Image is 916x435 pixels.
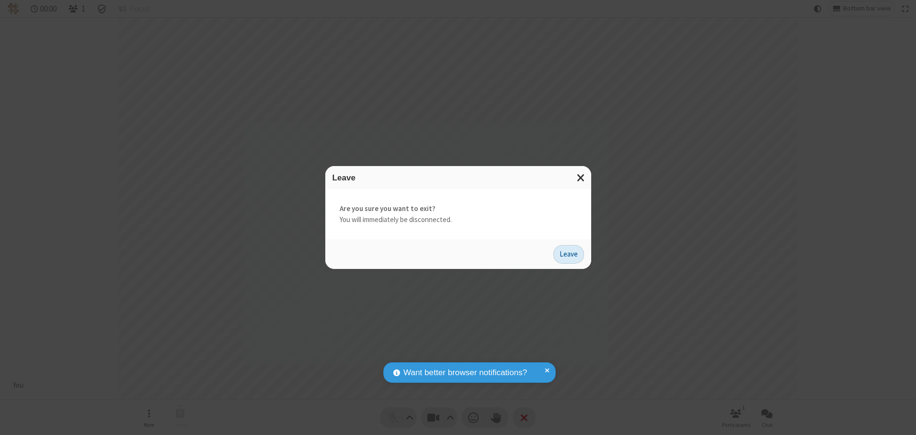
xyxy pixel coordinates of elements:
h3: Leave [332,173,584,182]
button: Close modal [571,166,591,190]
span: Want better browser notifications? [403,367,527,379]
strong: Are you sure you want to exit? [340,203,577,214]
div: You will immediately be disconnected. [325,189,591,239]
button: Leave [553,245,584,264]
